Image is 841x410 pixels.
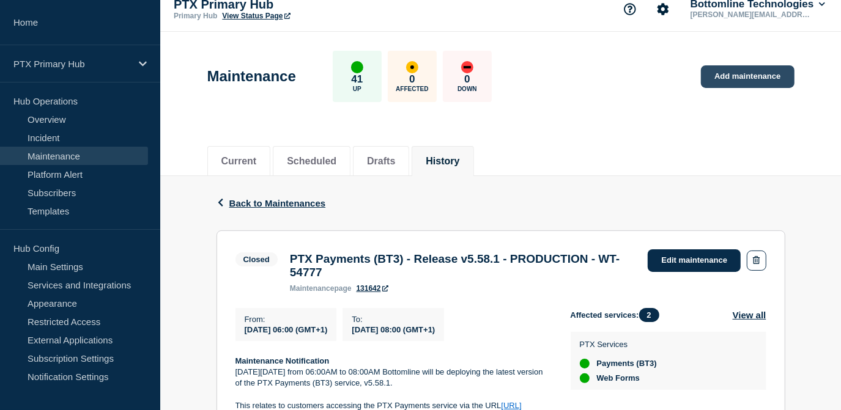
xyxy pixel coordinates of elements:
div: down [461,61,473,73]
span: Closed [235,252,278,266]
button: Drafts [367,156,395,167]
p: [DATE][DATE] from 06:00AM to 08:00AM Bottomline will be deploying the latest version of the PTX P... [235,367,551,389]
strong: Maintenance Notification [235,356,330,365]
h3: PTX Payments (BT3) - Release v5.58.1 - PRODUCTION - WT-54777 [290,252,636,279]
div: affected [406,61,418,73]
div: up [580,373,590,383]
p: From : [245,315,328,324]
div: up [580,359,590,368]
button: Current [221,156,257,167]
span: Web Forms [597,373,640,383]
p: 0 [409,73,415,86]
button: History [426,156,459,167]
a: Edit maintenance [648,249,741,272]
span: 2 [639,308,659,322]
p: 0 [464,73,470,86]
span: [DATE] 08:00 (GMT+1) [352,325,435,334]
span: Payments (BT3) [597,359,657,368]
a: Add maintenance [701,65,794,88]
p: Primary Hub [174,12,217,20]
p: Up [353,86,361,92]
span: maintenance [290,284,335,293]
div: up [351,61,363,73]
p: Down [458,86,477,92]
span: [DATE] 06:00 (GMT+1) [245,325,328,334]
a: View Status Page [222,12,290,20]
p: 41 [351,73,363,86]
button: Scheduled [287,156,336,167]
h1: Maintenance [207,68,296,85]
p: To : [352,315,435,324]
p: page [290,284,352,293]
span: Back to Maintenances [229,198,326,208]
button: View all [733,308,766,322]
p: PTX Services [580,340,657,349]
button: Back to Maintenances [217,198,326,208]
p: [PERSON_NAME][EMAIL_ADDRESS][PERSON_NAME][DOMAIN_NAME] [688,10,815,19]
p: PTX Primary Hub [13,59,131,69]
span: Affected services: [571,308,665,322]
p: Affected [396,86,428,92]
a: 131642 [357,284,388,293]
